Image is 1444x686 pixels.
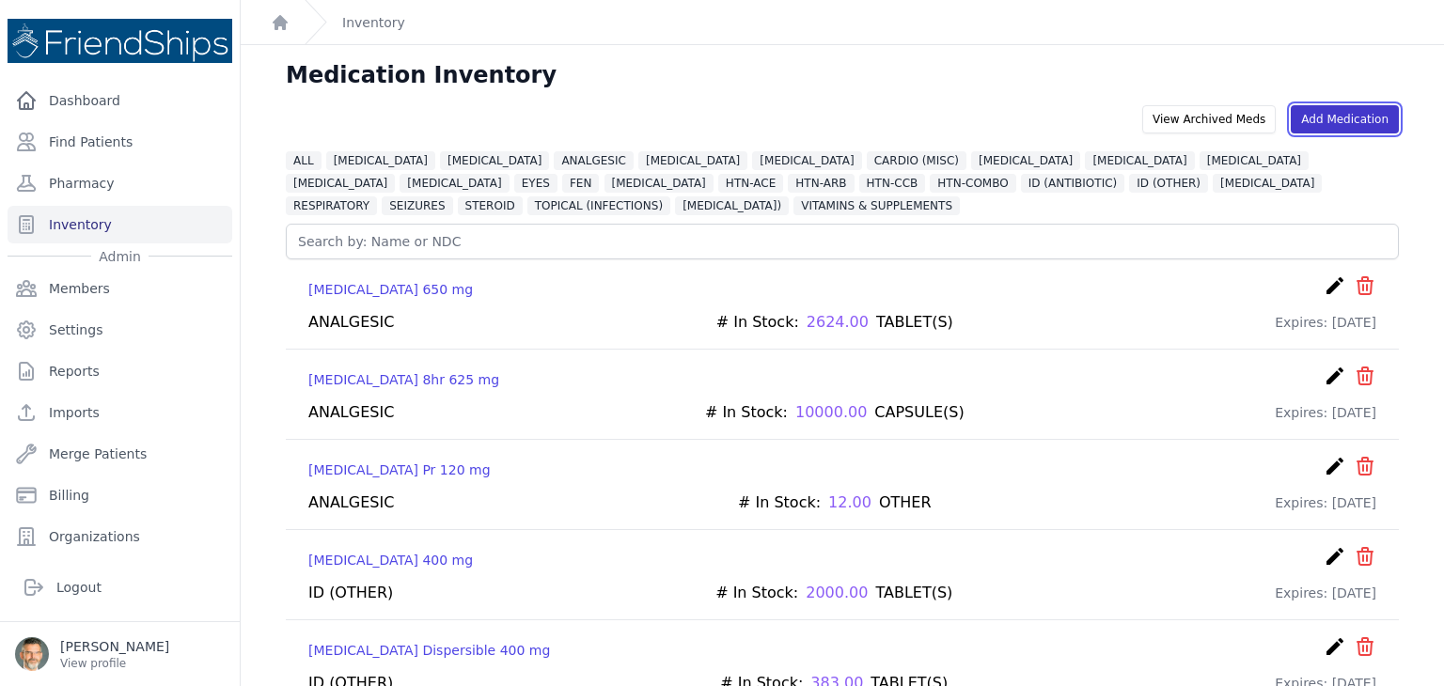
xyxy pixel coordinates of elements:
a: create [1324,365,1346,394]
span: Admin [91,247,149,266]
span: ID (OTHER) [1129,174,1208,193]
div: View Archived Meds [1142,105,1276,133]
span: SEIZURES [382,196,452,215]
div: ANALGESIC [308,401,394,424]
span: 2624.00 [807,311,869,334]
a: Dashboard [8,82,232,119]
span: HTN-ARB [788,174,854,193]
div: ANALGESIC [308,491,394,514]
a: Imports [8,394,232,431]
span: [MEDICAL_DATA] [400,174,509,193]
div: Expires: [DATE] [1275,401,1376,424]
p: View profile [60,656,169,671]
h1: Medication Inventory [286,60,557,90]
span: [MEDICAL_DATA] [1213,174,1322,193]
div: # In Stock: TABLET(S) [715,582,952,604]
a: [MEDICAL_DATA] 400 mg [308,551,473,569]
i: create [1324,455,1346,477]
div: ANALGESIC [308,311,394,334]
span: [MEDICAL_DATA] [752,151,861,170]
i: create [1324,274,1346,297]
span: 2000.00 [806,582,868,604]
a: create [1324,635,1346,664]
span: ANALGESIC [554,151,634,170]
span: [MEDICAL_DATA] [286,174,395,193]
div: Expires: [DATE] [1275,582,1376,604]
span: 12.00 [828,491,871,514]
i: create [1324,365,1346,387]
a: Find Patients [8,123,232,161]
div: Expires: [DATE] [1275,311,1376,334]
a: [MEDICAL_DATA] Pr 120 mg [308,460,491,479]
a: [MEDICAL_DATA] Dispersible 400 mg [308,641,550,660]
a: Organizations [8,518,232,555]
div: # In Stock: OTHER [738,491,932,514]
a: [MEDICAL_DATA] 650 mg [308,280,473,299]
span: STEROID [458,196,523,215]
a: Logout [15,569,225,606]
img: Medical Missions EMR [8,19,232,63]
a: Settings [8,311,232,349]
span: [MEDICAL_DATA] [326,151,435,170]
span: RESPIRATORY [286,196,377,215]
a: create [1324,274,1346,304]
span: EYES [514,174,557,193]
a: Reports [8,352,232,390]
a: [PERSON_NAME] View profile [15,637,225,671]
span: CARDIO (MISC) [867,151,966,170]
span: FEN [562,174,599,193]
a: create [1324,545,1346,574]
a: [MEDICAL_DATA] 8hr 625 mg [308,370,499,389]
span: [MEDICAL_DATA] [638,151,747,170]
div: ID (OTHER) [308,582,393,604]
a: Add Medication [1291,105,1399,133]
span: [MEDICAL_DATA] [1085,151,1194,170]
span: ALL [286,151,322,170]
div: # In Stock: CAPSULE(S) [705,401,965,424]
span: [MEDICAL_DATA]) [675,196,789,215]
a: Billing [8,476,232,514]
span: HTN-COMBO [930,174,1015,193]
span: HTN-ACE [718,174,783,193]
span: [MEDICAL_DATA] [440,151,549,170]
a: Merge Patients [8,435,232,473]
span: 10000.00 [795,401,867,424]
div: # In Stock: TABLET(S) [716,311,953,334]
input: Search by: Name or NDC [286,224,1399,259]
a: Inventory [8,206,232,243]
span: ID (ANTIBIOTIC) [1021,174,1124,193]
span: VITAMINS & SUPPLEMENTS [793,196,960,215]
span: [MEDICAL_DATA] [604,174,714,193]
i: create [1324,545,1346,568]
a: Pharmacy [8,164,232,202]
a: create [1324,455,1346,484]
span: HTN-CCB [859,174,926,193]
div: Expires: [DATE] [1275,491,1376,514]
span: [MEDICAL_DATA] [1200,151,1309,170]
p: [PERSON_NAME] [60,637,169,656]
a: Inventory [342,13,405,32]
a: Members [8,270,232,307]
span: TOPICAL (INFECTIONS) [527,196,670,215]
i: create [1324,635,1346,658]
span: [MEDICAL_DATA] [971,151,1080,170]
